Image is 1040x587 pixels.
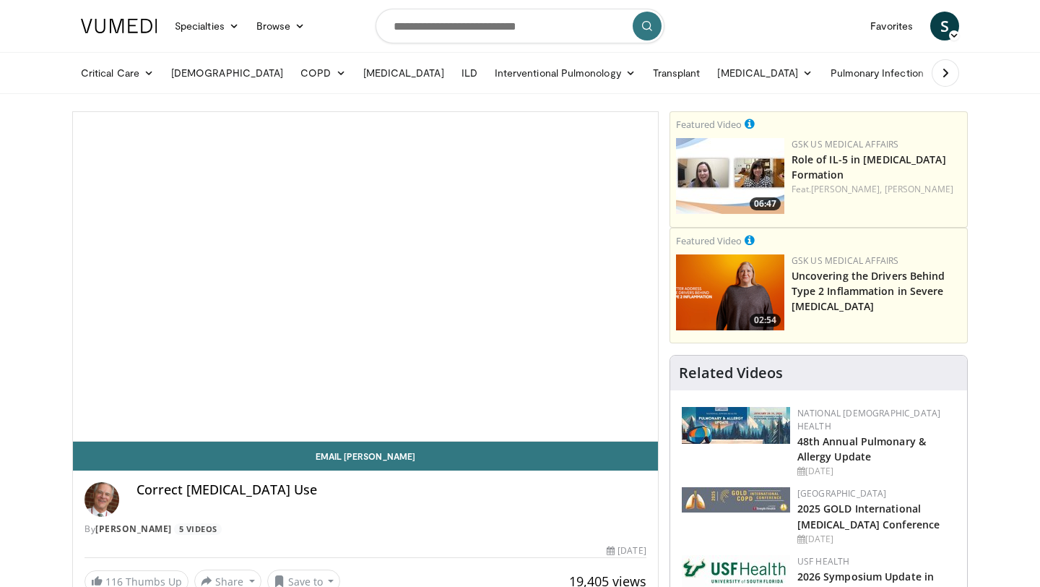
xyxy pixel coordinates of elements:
a: Uncovering the Drivers Behind Type 2 Inflammation in Severe [MEDICAL_DATA] [792,269,945,313]
a: [PERSON_NAME] [885,183,953,195]
a: [PERSON_NAME] [95,523,172,535]
small: Featured Video [676,118,742,131]
span: 02:54 [750,314,781,327]
a: Transplant [644,59,709,87]
a: 5 Videos [174,523,222,536]
img: VuMedi Logo [81,19,157,33]
div: By [84,523,646,536]
a: [DEMOGRAPHIC_DATA] [162,59,292,87]
a: [MEDICAL_DATA] [355,59,453,87]
img: 6ba8804a-8538-4002-95e7-a8f8012d4a11.png.150x105_q85_autocrop_double_scale_upscale_version-0.2.jpg [682,555,790,587]
a: Critical Care [72,59,162,87]
video-js: Video Player [73,112,658,442]
img: 29f03053-4637-48fc-b8d3-cde88653f0ec.jpeg.150x105_q85_autocrop_double_scale_upscale_version-0.2.jpg [682,487,790,513]
a: Browse [248,12,314,40]
a: Email [PERSON_NAME] [73,442,658,471]
a: GSK US Medical Affairs [792,254,899,267]
a: 48th Annual Pulmonary & Allergy Update [797,434,926,463]
a: GSK US Medical Affairs [792,138,899,150]
a: S [930,12,959,40]
a: COPD [292,59,354,87]
a: 06:47 [676,138,784,214]
a: [PERSON_NAME], [811,183,882,195]
a: Interventional Pulmonology [486,59,644,87]
div: [DATE] [607,544,646,557]
a: [GEOGRAPHIC_DATA] [797,487,887,500]
img: 763bf435-924b-49ae-a76d-43e829d5b92f.png.150x105_q85_crop-smart_upscale.png [676,254,784,330]
img: Avatar [84,482,119,517]
div: Feat. [792,183,961,196]
a: [MEDICAL_DATA] [708,59,821,87]
a: ILD [453,59,486,87]
a: USF Health [797,555,850,567]
a: Specialties [166,12,248,40]
img: b90f5d12-84c1-472e-b843-5cad6c7ef911.jpg.150x105_q85_autocrop_double_scale_upscale_version-0.2.jpg [682,407,790,444]
small: Featured Video [676,234,742,247]
span: 06:47 [750,197,781,210]
img: 26e32307-0449-4e5e-a1be-753a42e6b94f.png.150x105_q85_crop-smart_upscale.jpg [676,138,784,214]
a: Role of IL-5 in [MEDICAL_DATA] Formation [792,153,946,181]
a: 2025 GOLD International [MEDICAL_DATA] Conference [797,502,940,531]
a: National [DEMOGRAPHIC_DATA] Health [797,407,941,432]
div: [DATE] [797,465,955,478]
input: Search topics, interventions [376,9,664,43]
h4: Related Videos [679,364,783,382]
h4: Correct [MEDICAL_DATA] Use [136,482,646,498]
a: Favorites [862,12,922,40]
a: Pulmonary Infection [822,59,947,87]
div: [DATE] [797,533,955,546]
a: 02:54 [676,254,784,330]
